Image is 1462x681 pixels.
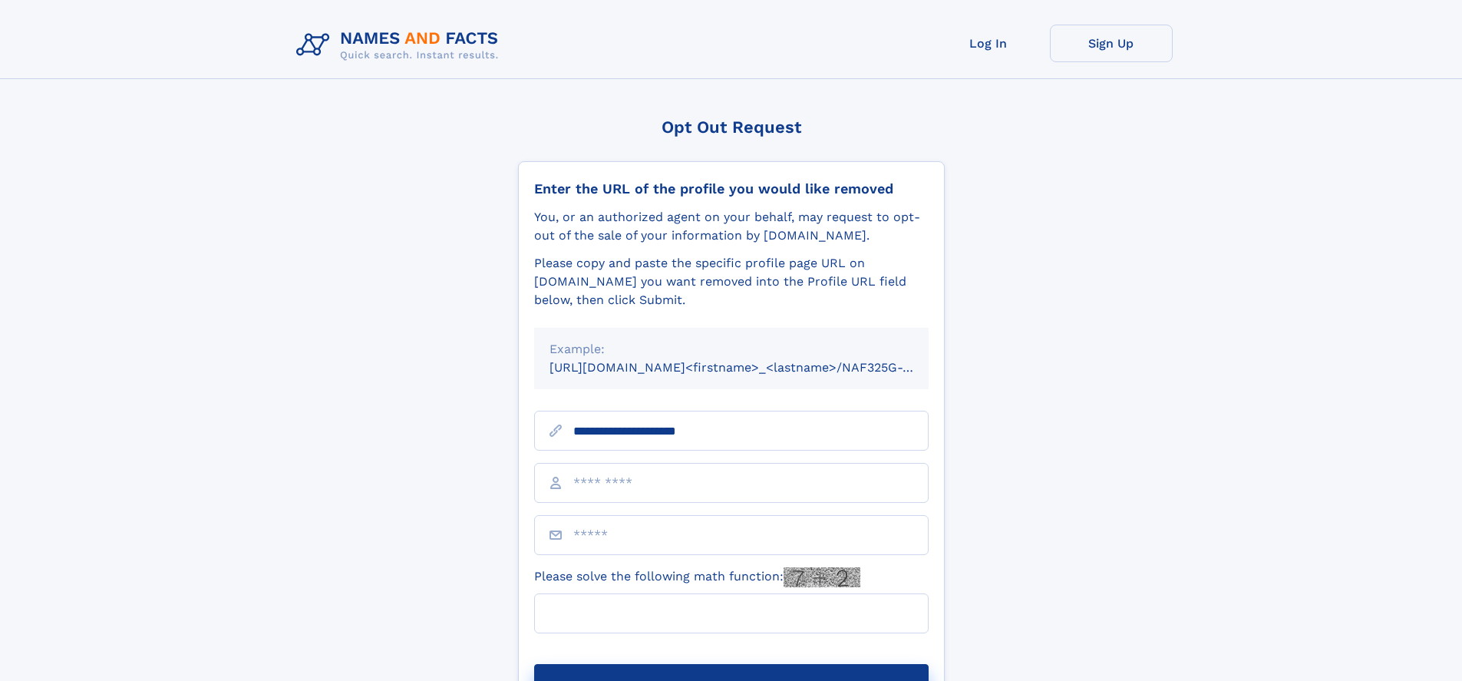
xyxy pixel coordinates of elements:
div: Enter the URL of the profile you would like removed [534,180,929,197]
a: Log In [927,25,1050,62]
div: Example: [549,340,913,359]
img: Logo Names and Facts [290,25,511,66]
div: Please copy and paste the specific profile page URL on [DOMAIN_NAME] you want removed into the Pr... [534,254,929,309]
a: Sign Up [1050,25,1173,62]
div: Opt Out Request [518,117,945,137]
label: Please solve the following math function: [534,567,860,587]
div: You, or an authorized agent on your behalf, may request to opt-out of the sale of your informatio... [534,208,929,245]
small: [URL][DOMAIN_NAME]<firstname>_<lastname>/NAF325G-xxxxxxxx [549,360,958,375]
